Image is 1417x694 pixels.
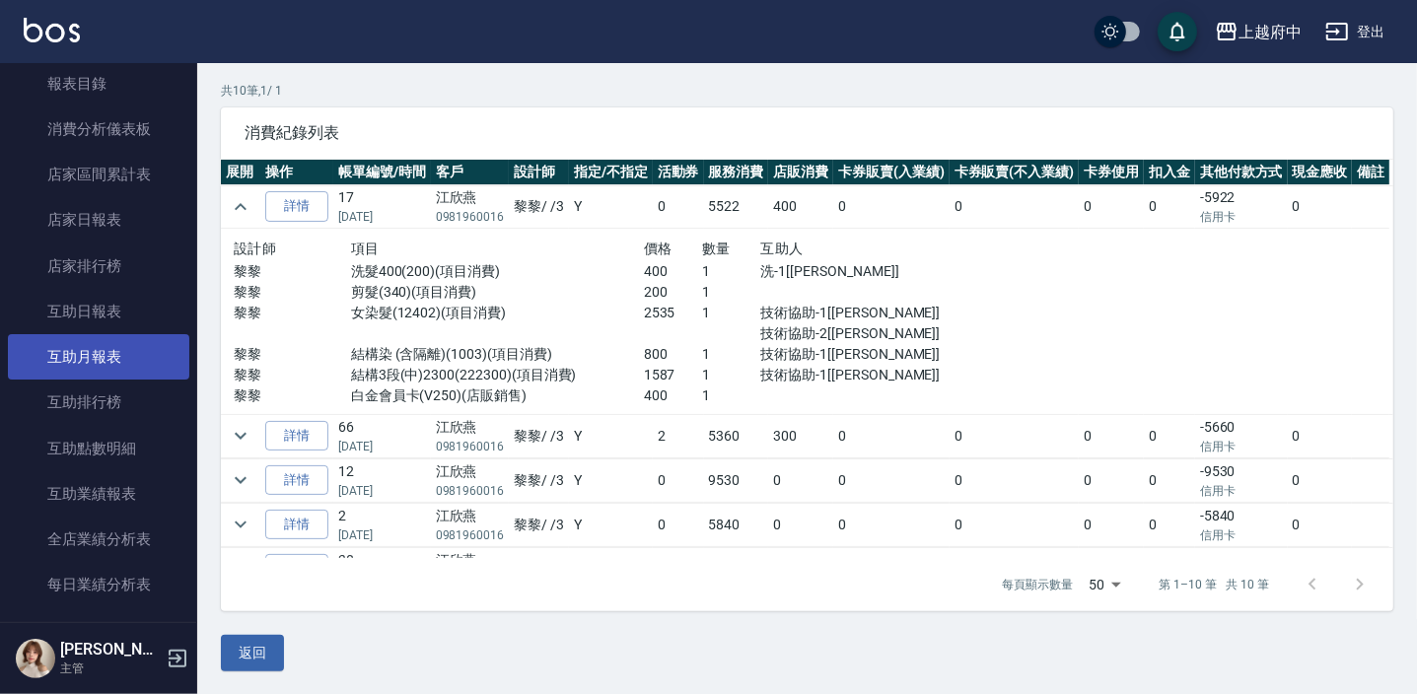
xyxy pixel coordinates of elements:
td: Y [569,503,653,546]
p: 每頁顯示數量 [1002,576,1073,593]
td: -5840 [1195,503,1288,546]
td: 江欣燕 [431,185,510,229]
p: 黎黎 [234,282,351,303]
td: 0 [833,185,950,229]
td: Y [569,547,653,590]
td: 0 [833,503,950,546]
p: 技術協助-1[[PERSON_NAME]] [761,344,937,365]
div: 50 [1081,558,1128,611]
p: 白金會員卡(V250)(店販銷售) [351,385,644,406]
th: 服務消費 [704,160,769,185]
a: 互助日報表 [8,289,189,334]
div: 上越府中 [1239,20,1302,44]
td: 66 [333,414,431,457]
td: Y [569,414,653,457]
p: [DATE] [338,438,426,455]
button: expand row [226,192,255,222]
td: 0 [950,185,1080,229]
td: 9530 [704,458,769,502]
th: 店販消費 [768,160,833,185]
p: 結構3段(中)2300(222300)(項目消費) [351,365,644,385]
td: 江欣燕 [431,503,510,546]
button: 上越府中 [1207,12,1310,52]
p: 1 [702,385,760,406]
td: 5360 [704,414,769,457]
a: 詳情 [265,421,328,451]
p: 技術協助-1[[PERSON_NAME]] [761,303,937,323]
span: 價格 [644,241,673,256]
td: 0 [768,458,833,502]
td: 0 [653,547,704,590]
td: 0 [1144,414,1195,457]
p: 0981960016 [436,482,505,500]
p: 主管 [60,659,161,677]
a: 店家日報表 [8,197,189,243]
td: 0 [1195,547,1288,590]
td: 黎黎 / /3 [509,547,569,590]
a: 詳情 [265,554,328,585]
p: [DATE] [338,208,426,226]
p: 信用卡 [1200,482,1283,500]
p: 第 1–10 筆 共 10 筆 [1160,576,1269,593]
td: 0 [768,503,833,546]
p: 2535 [644,303,702,323]
span: 數量 [702,241,731,256]
a: 店家排行榜 [8,243,189,289]
td: 0 [653,503,704,546]
td: 0 [1144,458,1195,502]
td: 2540 [704,547,769,590]
p: 0981960016 [436,208,505,226]
td: 黎黎 / /3 [509,458,569,502]
td: 0 [1079,458,1144,502]
th: 客戶 [431,160,510,185]
td: 0 [1288,458,1353,502]
a: 每日業績分析表 [8,562,189,607]
p: 0981960016 [436,438,505,455]
td: 12 [333,458,431,502]
td: 2540 [1288,547,1353,590]
a: 店家區間累計表 [8,152,189,197]
td: 0 [833,458,950,502]
th: 扣入金 [1144,160,1195,185]
p: 剪髮(340)(項目消費) [351,282,644,303]
p: 400 [644,385,702,406]
button: expand row [226,465,255,495]
a: 消費分析儀表板 [8,106,189,152]
td: -5660 [1195,414,1288,457]
td: 0 [1079,185,1144,229]
p: 200 [644,282,702,303]
td: 0 [653,458,704,502]
td: 5522 [704,185,769,229]
th: 卡券使用 [1079,160,1144,185]
p: 技術協助-2[[PERSON_NAME]] [761,323,937,344]
th: 備註 [1352,160,1389,185]
a: 全店業績分析表 [8,517,189,562]
img: Person [16,639,55,678]
p: 1 [702,303,760,323]
p: 400 [644,261,702,282]
a: 互助月報表 [8,334,189,380]
p: 0981960016 [436,526,505,544]
p: [DATE] [338,482,426,500]
p: 洗髮400(200)(項目消費) [351,261,644,282]
button: 返回 [221,635,284,671]
td: 2 [653,414,704,457]
th: 卡券販賣(入業績) [833,160,950,185]
td: 0 [1288,414,1353,457]
button: expand row [226,421,255,451]
td: 0 [653,185,704,229]
a: 詳情 [265,465,328,496]
td: 黎黎 / /3 [509,185,569,229]
span: 項目 [351,241,380,256]
p: 1 [702,282,760,303]
h5: [PERSON_NAME] [60,640,161,659]
p: 黎黎 [234,385,351,406]
p: 共 10 筆, 1 / 1 [221,82,1393,100]
a: 營業統計分析表 [8,608,189,654]
p: 黎黎 [234,365,351,385]
td: -9530 [1195,458,1288,502]
td: 0 [833,547,950,590]
td: 0 [768,547,833,590]
td: 0 [1079,503,1144,546]
img: Logo [24,18,80,42]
